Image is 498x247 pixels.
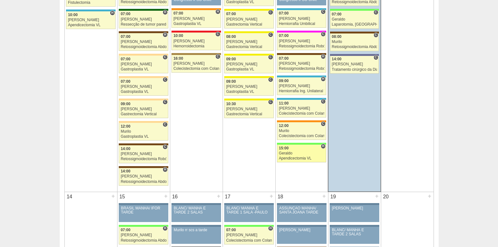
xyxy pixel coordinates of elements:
[427,192,432,200] div: +
[330,203,379,205] div: Key: Aviso
[226,40,272,44] div: [PERSON_NAME]
[121,107,166,111] div: [PERSON_NAME]
[277,227,326,244] a: [PERSON_NAME]
[279,17,324,21] div: [PERSON_NAME]
[119,31,168,33] div: Key: Santa Joana
[330,205,379,222] a: [PERSON_NAME]
[321,32,326,37] span: Consultório
[65,192,75,202] div: 14
[321,76,326,81] span: Hospital
[268,99,273,105] span: Consultório
[215,9,220,14] span: Hospital
[119,33,168,51] a: H 07:00 [PERSON_NAME] Retossigmoidectomia Abdominal VL
[121,102,130,106] span: 09:00
[268,32,273,37] span: Consultório
[226,62,272,66] div: [PERSON_NAME]
[279,22,324,26] div: Herniorrafia Umbilical
[119,166,168,168] div: Key: Santa Joana
[111,192,116,200] div: +
[171,33,221,50] a: C 10:00 [PERSON_NAME] Hemorroidectomia
[121,62,166,66] div: [PERSON_NAME]
[226,67,272,71] div: Gastroplastia VL
[321,99,326,104] span: Consultório
[277,203,326,205] div: Key: Aviso
[121,85,166,89] div: [PERSON_NAME]
[119,123,168,141] a: C 12:00 Murilo Gastroplastia VL
[332,206,377,210] div: [PERSON_NAME]
[163,226,167,231] span: Hospital
[171,205,221,222] a: BLANC/ MANHÃ E TARDE 2 SALAS
[119,99,168,100] div: Key: Bartira
[121,12,130,16] span: 07:00
[226,233,272,237] div: [PERSON_NAME]
[223,192,233,202] div: 17
[121,112,166,116] div: Gastrectomia Vertical
[381,192,391,202] div: 20
[163,32,167,37] span: Hospital
[268,226,273,231] span: Hospital
[279,129,324,133] div: Murilo
[279,111,324,116] div: Colecistectomia com Colangiografia VL
[171,225,221,227] div: Key: Aviso
[121,169,130,173] span: 14:00
[328,192,338,202] div: 19
[174,228,219,232] div: Murilo rr scs a tarde
[332,68,377,72] div: Tratamento cirúrgico da Diástase do reto abdomem
[224,56,273,73] a: C 09:00 [PERSON_NAME] Gastroplastia VL
[226,12,236,16] span: 07:00
[321,192,327,200] div: +
[374,192,380,200] div: +
[121,147,130,151] span: 14:00
[121,40,166,44] div: [PERSON_NAME]
[226,112,272,116] div: Gastrectomia Vertical
[224,76,273,78] div: Key: Santa Rita
[173,62,219,66] div: [PERSON_NAME]
[332,40,377,44] div: Murilo
[121,152,166,156] div: [PERSON_NAME]
[68,1,114,5] div: Fistulectomia
[277,77,326,95] a: H 09:00 [PERSON_NAME] Herniorrafia Ing. Unilateral VL
[171,203,221,205] div: Key: Aviso
[224,33,273,51] a: C 08:00 [PERSON_NAME] Gastrectomia Vertical
[224,227,273,244] a: H 07:00 [PERSON_NAME] Colecistectomia com Colangiografia VL
[215,32,220,37] span: Consultório
[330,9,379,11] div: Key: Brasil
[170,192,180,202] div: 16
[174,206,219,214] div: BLANC/ MANHÃ E TARDE 2 SALAS
[277,55,326,73] a: H 07:00 [PERSON_NAME] Retossigmoidectomia Robótica
[279,89,324,93] div: Herniorrafia Ing. Unilateral VL
[279,62,324,66] div: [PERSON_NAME]
[279,44,324,48] div: Retossigmoidectomia Robótica
[215,54,220,59] span: Consultório
[121,124,130,129] span: 12:00
[226,85,272,89] div: [PERSON_NAME]
[121,17,166,21] div: [PERSON_NAME]
[224,203,273,205] div: Key: Aviso
[279,101,289,105] span: 11:00
[121,238,166,243] div: Retossigmoidectomia Abdominal VL
[332,45,377,49] div: Retossigmoidectomia Abdominal VL
[173,44,219,48] div: Hemorroidectomia
[121,90,166,94] div: Gastroplastia VL
[268,77,273,82] span: Consultório
[226,79,236,84] span: 09:00
[110,10,115,15] span: Hospital
[119,9,168,11] div: Key: Santa Maria
[121,67,166,71] div: Gastroplastia VL
[68,18,114,22] div: [PERSON_NAME]
[224,225,273,227] div: Key: Brasil
[119,143,168,145] div: Key: Santa Joana
[224,205,273,222] a: BLANC/ MANHÃ E TARDE 1 SALA -PAULO
[226,17,272,21] div: [PERSON_NAME]
[121,233,166,237] div: [PERSON_NAME]
[226,57,236,61] span: 09:00
[119,121,168,123] div: Key: Bartira
[277,205,326,222] a: ASSUNÇÃO MANHÃ/ SANTA JOANA TARDE
[163,99,167,105] span: Consultório
[330,225,379,227] div: Key: Aviso
[119,100,168,118] a: C 09:00 [PERSON_NAME] Gastrectomia Vertical
[277,143,326,145] div: Key: Brasil
[163,55,167,60] span: Consultório
[171,10,221,28] a: H 07:00 [PERSON_NAME] Gastroplastia VL
[171,31,221,33] div: Key: Assunção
